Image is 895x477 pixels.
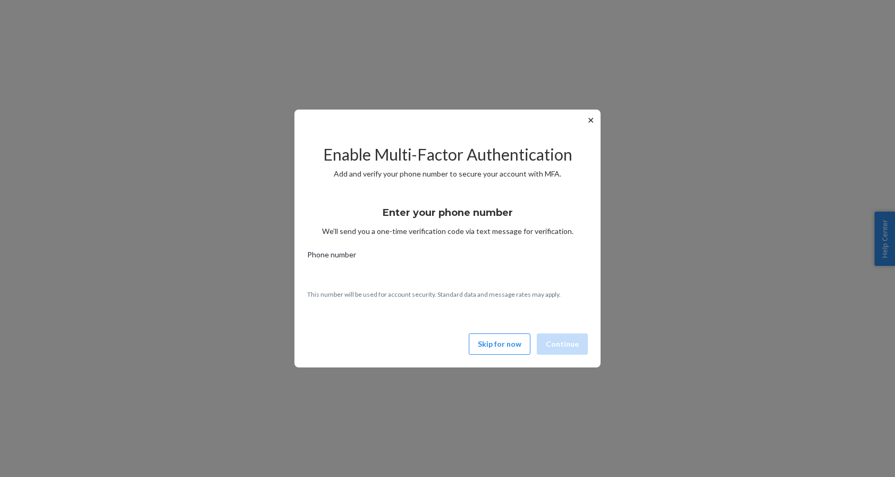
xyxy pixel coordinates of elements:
[469,333,530,355] button: Skip for now
[383,206,513,220] h3: Enter your phone number
[537,333,588,355] button: Continue
[307,146,588,163] h2: Enable Multi-Factor Authentication
[307,249,356,264] span: Phone number
[307,290,588,299] p: This number will be used for account security. Standard data and message rates may apply.
[307,197,588,237] div: We’ll send you a one-time verification code via text message for verification.
[307,169,588,179] p: Add and verify your phone number to secure your account with MFA.
[585,114,596,127] button: ✕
